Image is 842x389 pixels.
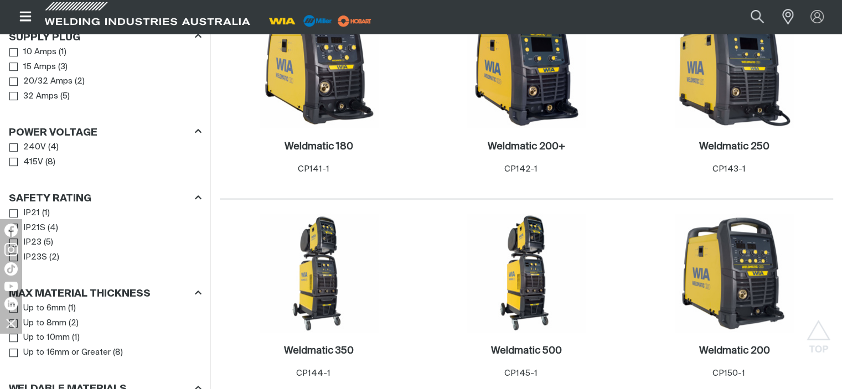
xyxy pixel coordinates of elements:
img: Instagram [4,243,18,256]
span: Up to 6mm [23,302,66,315]
img: hide socials [2,314,20,333]
span: IP21 [23,207,40,220]
a: 240V [9,140,46,155]
span: ( 8 ) [45,156,55,169]
input: Product name or item number... [725,4,776,29]
span: Up to 8mm [23,317,66,330]
span: CP150-1 [712,369,745,377]
h3: Max Material Thickness [9,288,151,300]
span: CP143-1 [712,165,746,173]
img: YouTube [4,282,18,291]
a: 32 Amps [9,89,58,104]
a: Weldmatic 200+ [488,141,565,153]
span: 32 Amps [23,90,58,103]
img: TikTok [4,262,18,276]
img: Weldmatic 350 [260,214,378,332]
h3: Supply Plug [9,32,80,44]
span: IP23S [23,251,47,264]
img: Facebook [4,224,18,237]
a: IP23S [9,250,47,265]
h3: Safety Rating [9,193,91,205]
span: ( 4 ) [48,141,59,154]
a: IP23 [9,235,42,250]
a: Weldmatic 500 [491,345,562,357]
ul: Supply Plug [9,45,201,103]
a: Weldmatic 180 [285,141,353,153]
span: ( 2 ) [75,75,85,88]
img: Weldmatic 500 [467,214,586,332]
a: Up to 8mm [9,316,66,331]
span: CP141-1 [298,165,329,173]
a: 415V [9,155,43,170]
ul: Safety Rating [9,206,201,264]
span: 15 Amps [23,61,56,74]
a: Up to 16mm or Greater [9,345,111,360]
div: Safety Rating [9,191,202,206]
h2: Weldmatic 200+ [488,142,565,152]
span: CP144-1 [296,369,330,377]
ul: Max Material Thickness [9,301,201,360]
a: IP21 [9,206,40,221]
h2: Weldmatic 500 [491,346,562,356]
a: 15 Amps [9,60,56,75]
span: ( 5 ) [60,90,70,103]
span: ( 1 ) [42,207,50,220]
h2: Weldmatic 180 [285,142,353,152]
img: Weldmatic 200+ [467,9,586,128]
a: miller [334,17,375,25]
img: miller [334,13,375,29]
span: ( 1 ) [59,46,66,59]
span: CP142-1 [504,165,538,173]
span: ( 8 ) [113,346,123,359]
span: 10 Amps [23,46,56,59]
span: ( 4 ) [48,222,58,235]
span: 240V [23,141,46,154]
a: 10 Amps [9,45,56,60]
a: Up to 10mm [9,330,70,345]
img: Weldmatic 250 [675,9,793,128]
span: ( 5 ) [44,236,53,249]
span: 20/32 Amps [23,75,73,88]
a: Up to 6mm [9,301,66,316]
img: Weldmatic 200 [675,214,793,332]
h2: Weldmatic 200 [699,346,769,356]
span: ( 1 ) [72,331,80,344]
a: Weldmatic 200 [699,345,769,357]
img: Weldmatic 180 [260,9,378,128]
a: 20/32 Amps [9,74,73,89]
span: IP21S [23,222,45,235]
div: Supply Plug [9,29,202,44]
span: ( 2 ) [49,251,59,264]
div: Power Voltage [9,125,202,140]
button: Scroll to top [806,320,831,345]
img: LinkedIn [4,297,18,310]
span: CP145-1 [504,369,538,377]
span: Up to 10mm [23,331,70,344]
span: IP23 [23,236,42,249]
a: Weldmatic 350 [284,345,354,357]
ul: Power Voltage [9,140,201,169]
div: Max Material Thickness [9,286,202,301]
span: ( 1 ) [68,302,76,315]
h2: Weldmatic 250 [699,142,769,152]
span: ( 3 ) [58,61,68,74]
a: IP21S [9,221,45,236]
span: 415V [23,156,43,169]
h3: Power Voltage [9,127,97,139]
a: Weldmatic 250 [699,141,769,153]
h2: Weldmatic 350 [284,346,354,356]
span: ( 2 ) [69,317,79,330]
button: Search products [738,4,776,29]
span: Up to 16mm or Greater [23,346,111,359]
